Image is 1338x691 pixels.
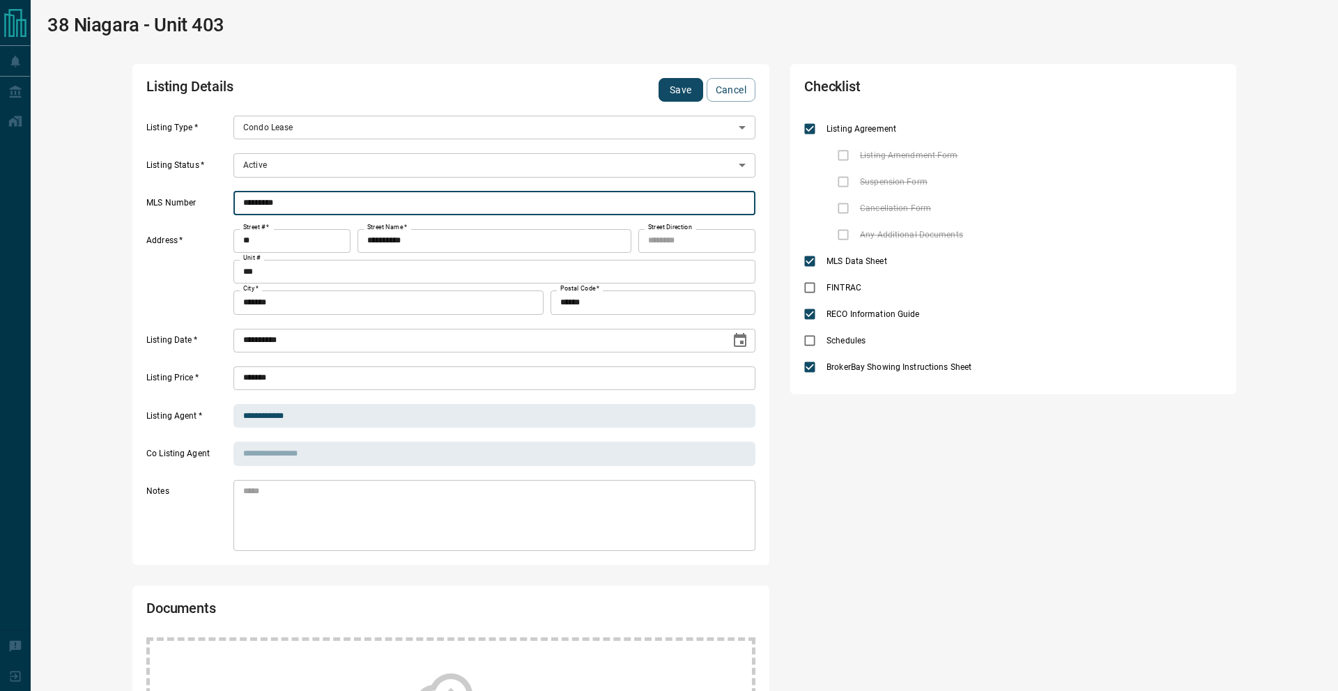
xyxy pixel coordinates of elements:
[823,281,865,294] span: FINTRAC
[243,284,259,293] label: City
[856,176,931,188] span: Suspension Form
[146,160,230,178] label: Listing Status
[146,78,512,102] h2: Listing Details
[648,223,692,232] label: Street Direction
[856,202,935,215] span: Cancellation Form
[560,284,599,293] label: Postal Code
[146,600,512,623] h2: Documents
[243,254,261,263] label: Unit #
[823,334,869,347] span: Schedules
[146,235,230,314] label: Address
[367,223,407,232] label: Street Name
[856,228,967,241] span: Any Additional Documents
[146,448,230,466] label: Co Listing Agent
[146,486,230,551] label: Notes
[233,153,755,177] div: Active
[823,308,923,320] span: RECO Information Guide
[146,197,230,215] label: MLS Number
[146,334,230,352] label: Listing Date
[823,361,975,373] span: BrokerBay Showing Instructions Sheet
[804,78,1055,102] h2: Checklist
[243,223,269,232] label: Street #
[146,122,230,140] label: Listing Type
[659,78,703,102] button: Save
[726,327,754,355] button: Choose date, selected date is Aug 14, 2025
[146,410,230,428] label: Listing Agent
[47,14,224,36] h1: 38 Niagara - Unit 403
[856,149,961,162] span: Listing Amendment Form
[233,116,755,139] div: Condo Lease
[146,372,230,390] label: Listing Price
[823,123,900,135] span: Listing Agreement
[707,78,755,102] button: Cancel
[823,255,891,267] span: MLS Data Sheet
